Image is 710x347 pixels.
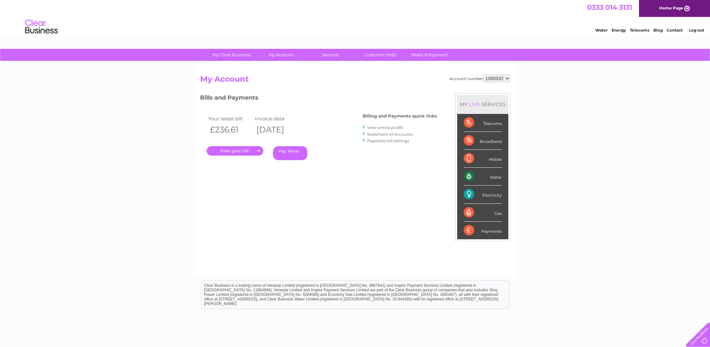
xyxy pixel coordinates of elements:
a: Customer Help [353,49,407,61]
a: Make A Payment [403,49,456,61]
div: LIVE [468,101,481,107]
td: Your latest bill [207,114,254,123]
div: Payments [464,222,502,239]
a: View previous bills [367,125,403,130]
div: Broadband [464,132,502,150]
h3: Bills and Payments [200,93,437,104]
a: Contact [667,28,683,33]
a: Paperless bill settings [367,138,409,143]
a: Statement of Accounts [367,132,413,137]
a: Blog [653,28,663,33]
div: MY SERVICES [457,95,508,114]
a: Pay Here [273,146,307,160]
a: Telecoms [630,28,649,33]
a: Energy [612,28,626,33]
div: Water [464,168,502,186]
div: Gas [464,204,502,222]
a: . [207,146,263,156]
a: Water [595,28,608,33]
div: Electricity [464,186,502,203]
td: Invoice date [253,114,300,123]
div: Mobile [464,150,502,168]
div: Account number [449,75,510,82]
a: Services [304,49,357,61]
a: My Clear Business [205,49,258,61]
div: Clear Business is a trading name of Verastar Limited (registered in [GEOGRAPHIC_DATA] No. 3667643... [201,4,509,32]
a: Log out [688,28,704,33]
div: Telecoms [464,114,502,132]
a: My Account [254,49,308,61]
img: logo.png [25,17,58,37]
h4: Billing and Payments quick links [363,114,437,118]
th: £236.61 [207,123,254,136]
h2: My Account [200,75,510,87]
a: 0333 014 3131 [587,3,632,11]
th: [DATE] [253,123,300,136]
